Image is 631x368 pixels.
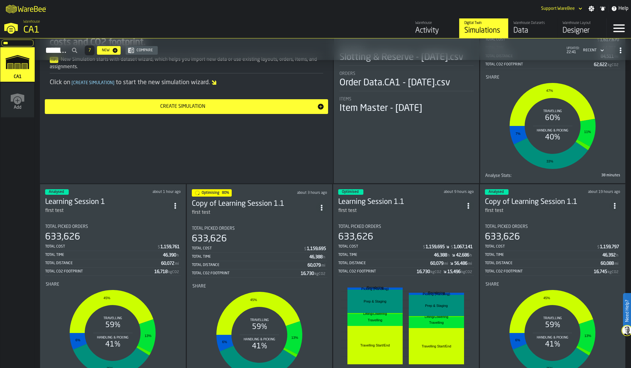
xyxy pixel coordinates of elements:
div: 633,626 [338,232,373,243]
div: Title [192,284,327,289]
div: 633,626 [45,232,80,243]
span: Total Picked Orders [45,224,88,229]
section: card-SimulationDashboardCard-analyzed [485,12,621,178]
div: Stat Value [161,261,174,266]
span: mi [468,262,472,266]
div: Total Distance [338,261,430,265]
div: Total Distance [485,261,601,265]
div: Total CO2 Footprint [338,269,417,274]
div: Stat Value [594,62,607,67]
div: Total CO2 Footprint [485,62,594,67]
div: 38 minutes [554,173,620,178]
div: Title [485,173,552,178]
span: updated: [567,47,579,50]
div: stat-Total Picked Orders [485,224,621,276]
div: Stat Value [434,253,447,258]
span: Share [486,75,499,80]
div: stat-Total Picked Orders [338,224,474,276]
div: Copy of Learning Session 1.1 [192,199,316,209]
div: Item Master - [DATE] [339,103,422,114]
a: link-to-/wh/new [1,83,34,119]
span: Total Picked Orders [485,224,528,229]
div: Title [486,282,620,287]
a: link-to-/wh/i/76e2a128-1b54-4d66-80d4-05ae4c277723/designer [557,18,606,38]
div: Stat Value [154,269,168,274]
span: Share [46,282,59,287]
div: New Simulation starts with dataset wizard, which helps you import new data or use existing layout... [50,56,323,71]
div: Title [486,75,620,80]
h2: button-Simulations [35,38,631,60]
div: Create Simulation [48,103,317,110]
div: Total Distance [45,261,161,265]
div: DropdownMenuValue-Support WareBee [539,5,583,12]
div: Stat Value [161,245,180,249]
div: Title [339,97,474,102]
div: DropdownMenuValue-Support WareBee [541,6,575,11]
div: Stat Value [430,261,443,266]
div: ButtonLoadMore-Load More-Prev-First-Last [82,45,97,55]
a: link-to-/wh/i/76e2a128-1b54-4d66-80d4-05ae4c277723/feed/ [410,18,459,38]
div: Total CO2 Footprint [485,269,594,274]
div: Warehouse [415,21,454,25]
div: Stat Value [417,269,430,274]
div: Data [513,26,552,36]
div: Title [338,224,474,229]
div: DropdownMenuValue-4 [583,48,597,53]
div: Stat Value [456,253,469,258]
div: stat-Total Picked Orders [45,224,181,276]
span: 22:41 [567,50,579,54]
button: button-New [97,46,121,55]
span: kgCO2 [608,63,618,67]
span: Items [339,97,351,102]
a: link-to-/wh/i/76e2a128-1b54-4d66-80d4-05ae4c277723/simulations [0,47,35,83]
div: stat-Total Picked Orders [192,226,327,278]
div: Click on to start the new simulation wizard. [50,78,323,87]
span: $ [158,245,160,249]
span: Analysed [489,190,504,194]
div: Updated: 26/09/2025, 13:18:31 Created: 26/09/2025, 00:22:54 [419,190,474,194]
span: h [448,253,450,258]
button: button-Create Simulation [45,99,328,114]
div: New [99,48,112,53]
h3: Learning Session 1 [45,197,170,207]
div: Simulations [464,26,503,36]
div: Stat Value [426,245,445,249]
div: Stat Value [301,271,314,276]
label: Need Help? [624,294,630,328]
div: status-1 2 [192,189,232,197]
span: mi [175,262,179,266]
span: mi [444,262,448,266]
div: Total Time [45,253,163,257]
h3: Copy of Learning Session 1.1 [485,197,610,207]
div: Stat Value [594,269,607,274]
div: first test [338,207,357,214]
span: h [177,253,179,258]
div: first test [338,207,463,214]
div: Title [192,226,327,231]
span: h [616,253,618,258]
span: h [470,253,472,258]
div: Title [485,224,621,229]
div: Stat Value [163,253,176,258]
section: card-SimulationDashboardCard-analysing [339,14,474,115]
div: Learning Session 1.1 [338,197,463,207]
span: Optimising [202,191,219,195]
span: Add [14,105,21,110]
span: kgCO2 [431,270,441,274]
div: first test [485,207,503,214]
div: stat-Items [339,97,474,114]
span: $ [451,245,453,249]
div: status-3 2 [45,189,69,195]
span: CA1 [13,74,23,79]
div: 633,626 [192,233,227,245]
span: kgCO2 [608,270,618,274]
span: Optimised [342,190,358,194]
div: first test [192,209,210,216]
